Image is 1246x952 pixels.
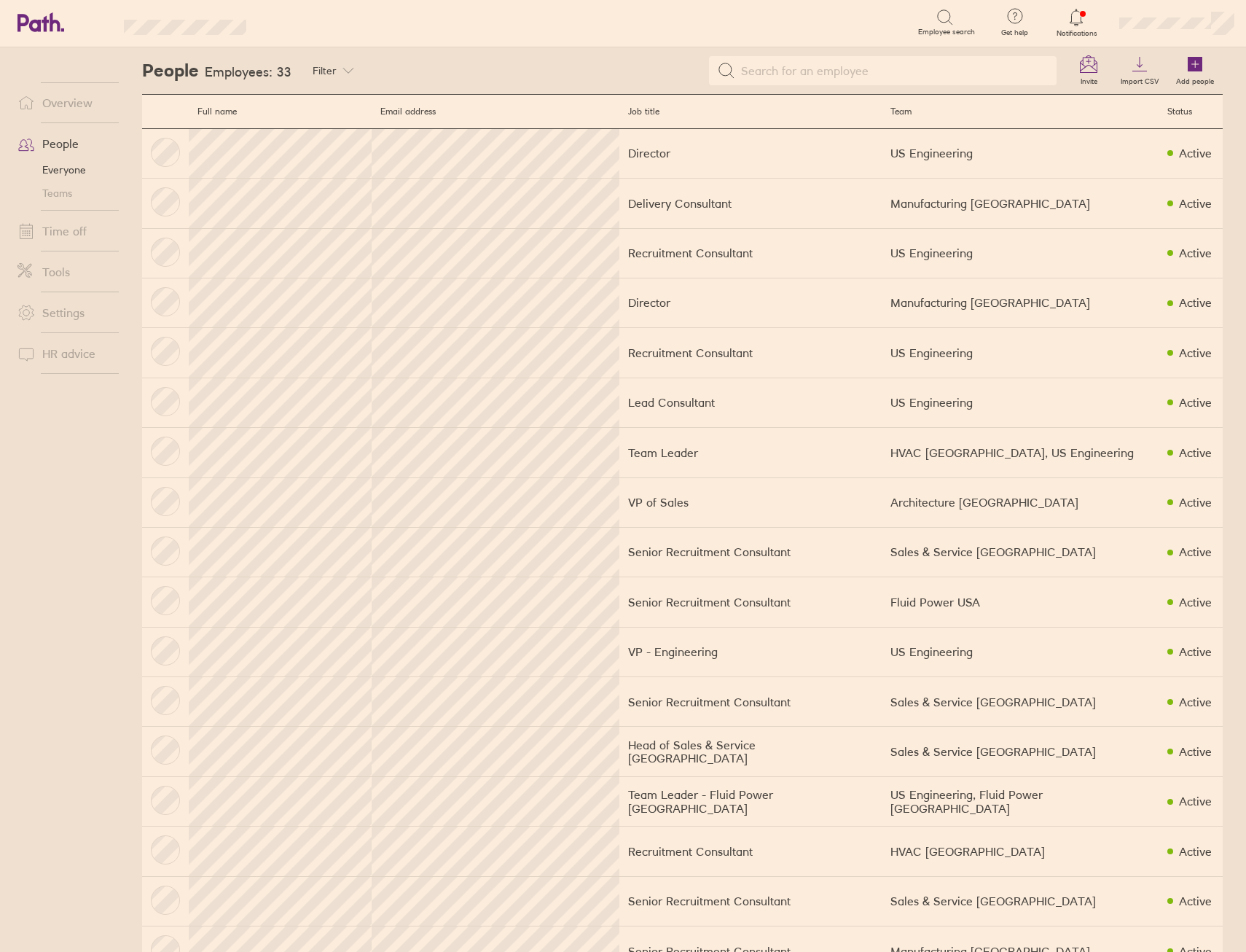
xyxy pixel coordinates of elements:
a: Import CSV [1112,47,1167,94]
span: Employee search [918,28,975,36]
h3: Employees: 33 [205,65,291,80]
a: Settings [6,298,123,327]
label: Add people [1167,73,1223,86]
td: US Engineering, Fluid Power [GEOGRAPHIC_DATA] [882,776,1159,826]
a: Overview [6,88,123,117]
td: Senior Recruitment Consultant [619,876,882,926]
span: Filter [313,65,337,77]
th: Team [882,95,1159,129]
td: Senior Recruitment Consultant [619,527,882,577]
td: Manufacturing [GEOGRAPHIC_DATA] [882,179,1159,228]
div: Active [1179,845,1212,858]
td: US Engineering [882,328,1159,378]
td: Recruitment Consultant [619,228,882,278]
td: Manufacturing [GEOGRAPHIC_DATA] [882,278,1159,327]
td: Recruitment Consultant [619,827,882,876]
a: Everyone [6,158,123,182]
div: Active [1179,695,1212,709]
td: US Engineering [882,627,1159,676]
a: HR advice [6,339,123,368]
td: Head of Sales & Service [GEOGRAPHIC_DATA] [619,727,882,776]
div: Active [1179,645,1212,658]
a: People [6,129,123,158]
h2: People [142,47,199,94]
td: Team Leader [619,428,882,477]
div: Active [1179,147,1212,160]
td: Recruitment Consultant [619,328,882,378]
a: Tools [6,257,123,286]
div: Active [1179,446,1212,459]
div: Active [1179,197,1212,210]
td: Sales & Service [GEOGRAPHIC_DATA] [882,727,1159,776]
td: Architecture [GEOGRAPHIC_DATA] [882,477,1159,527]
td: Director [619,278,882,327]
td: Sales & Service [GEOGRAPHIC_DATA] [882,876,1159,926]
td: VP of Sales [619,477,882,527]
div: Search [286,15,323,28]
td: HVAC [GEOGRAPHIC_DATA] [882,827,1159,876]
div: Active [1179,296,1212,309]
div: Active [1179,745,1212,758]
label: Import CSV [1112,73,1167,86]
td: Delivery Consultant [619,179,882,228]
th: Email address [372,95,619,129]
td: VP - Engineering [619,627,882,676]
span: Notifications [1053,29,1100,38]
a: Teams [6,182,123,205]
td: Sales & Service [GEOGRAPHIC_DATA] [882,527,1159,577]
a: Add people [1167,47,1223,94]
input: Search for an employee [735,57,1048,85]
td: Lead Consultant [619,378,882,427]
th: Full name [189,95,372,129]
td: Fluid Power USA [882,577,1159,627]
div: Active [1179,545,1212,558]
td: HVAC [GEOGRAPHIC_DATA], US Engineering [882,428,1159,477]
a: Invite [1065,47,1112,94]
div: Active [1179,396,1212,409]
td: Director [619,128,882,178]
td: Senior Recruitment Consultant [619,577,882,627]
th: Job title [619,95,882,129]
div: Active [1179,894,1212,908]
div: Active [1179,596,1212,609]
td: US Engineering [882,378,1159,427]
div: Active [1179,496,1212,509]
div: Active [1179,795,1212,808]
a: Time off [6,216,123,246]
td: Team Leader - Fluid Power [GEOGRAPHIC_DATA] [619,776,882,826]
div: Active [1179,346,1212,359]
td: US Engineering [882,128,1159,178]
td: US Engineering [882,228,1159,278]
td: Sales & Service [GEOGRAPHIC_DATA] [882,677,1159,727]
a: Notifications [1053,7,1100,38]
td: Senior Recruitment Consultant [619,677,882,727]
th: Status [1159,95,1223,129]
span: Get help [991,28,1038,37]
div: Active [1179,246,1212,260]
label: Invite [1072,73,1106,86]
